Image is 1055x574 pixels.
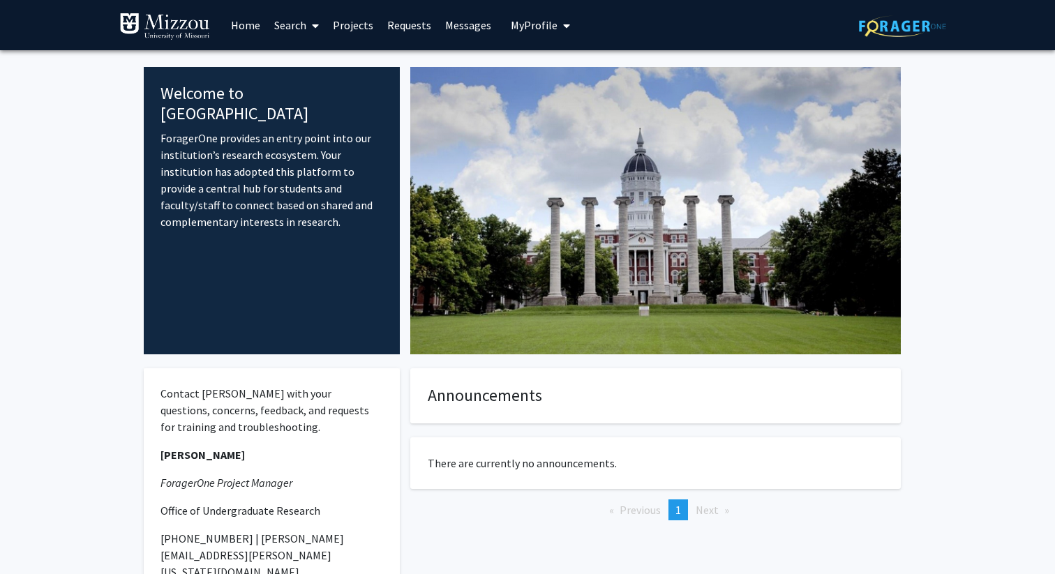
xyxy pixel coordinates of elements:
p: ForagerOne provides an entry point into our institution’s research ecosystem. Your institution ha... [160,130,383,230]
p: There are currently no announcements. [428,455,883,471]
span: 1 [675,503,681,517]
iframe: Chat [10,511,59,564]
img: Cover Image [410,67,901,354]
p: Contact [PERSON_NAME] with your questions, concerns, feedback, and requests for training and trou... [160,385,383,435]
span: Previous [620,503,661,517]
span: Next [696,503,719,517]
a: Search [267,1,326,50]
a: Projects [326,1,380,50]
p: Office of Undergraduate Research [160,502,383,519]
a: Messages [438,1,498,50]
a: Home [224,1,267,50]
a: Requests [380,1,438,50]
span: My Profile [511,18,558,32]
em: ForagerOne Project Manager [160,476,292,490]
h4: Welcome to [GEOGRAPHIC_DATA] [160,84,383,124]
img: ForagerOne Logo [859,15,946,37]
h4: Announcements [428,386,883,406]
strong: [PERSON_NAME] [160,448,245,462]
ul: Pagination [410,499,901,520]
img: University of Missouri Logo [119,13,210,40]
